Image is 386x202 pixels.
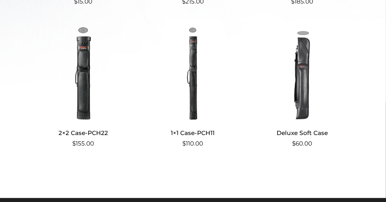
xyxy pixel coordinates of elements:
[72,140,94,147] bdi: 155.00
[182,140,203,147] bdi: 110.00
[35,26,132,148] a: 2×2 Case-PCH22 $155.00
[144,26,242,121] img: 1x1 Case-PCH11
[182,140,186,147] span: $
[144,26,242,148] a: 1×1 Case-PCH11 $110.00
[144,126,242,139] h2: 1×1 Case-PCH11
[253,126,351,139] h2: Deluxe Soft Case
[253,26,351,148] a: Deluxe Soft Case $60.00
[72,140,76,147] span: $
[292,140,312,147] bdi: 60.00
[35,126,132,139] h2: 2×2 Case-PCH22
[35,26,132,121] img: 2x2 Case-PCH22
[253,26,351,121] img: Deluxe Soft Case
[292,140,296,147] span: $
